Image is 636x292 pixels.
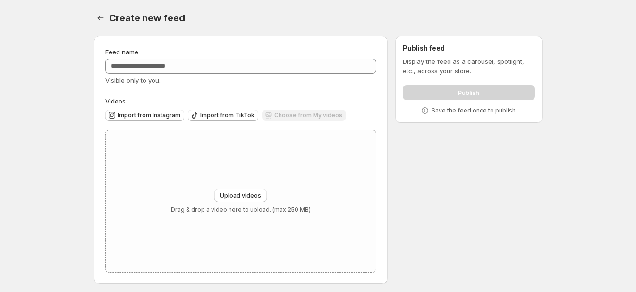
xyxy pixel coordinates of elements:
span: Visible only to you. [105,77,161,84]
span: Upload videos [220,192,261,199]
h2: Publish feed [403,43,534,53]
span: Import from Instagram [118,112,180,119]
button: Upload videos [214,189,267,202]
span: Import from TikTok [200,112,254,119]
button: Import from TikTok [188,110,258,121]
p: Drag & drop a video here to upload. (max 250 MB) [171,206,311,214]
span: Create new feed [109,12,185,24]
p: Save the feed once to publish. [432,107,517,114]
p: Display the feed as a carousel, spotlight, etc., across your store. [403,57,534,76]
button: Settings [94,11,107,25]
button: Import from Instagram [105,110,184,121]
span: Videos [105,97,126,105]
span: Feed name [105,48,138,56]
